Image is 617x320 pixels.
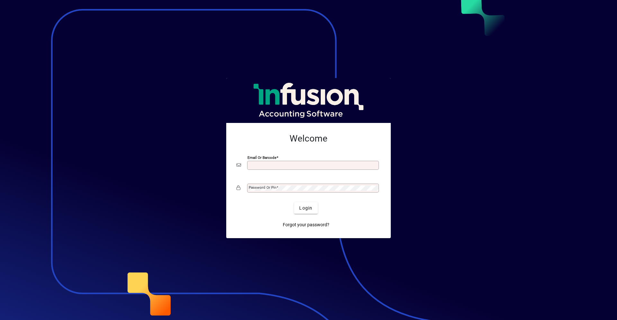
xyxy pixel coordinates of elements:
[280,219,332,230] a: Forgot your password?
[294,202,317,214] button: Login
[299,205,312,212] span: Login
[247,155,276,160] mat-label: Email or Barcode
[283,221,329,228] span: Forgot your password?
[249,185,276,190] mat-label: Password or Pin
[237,133,380,144] h2: Welcome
